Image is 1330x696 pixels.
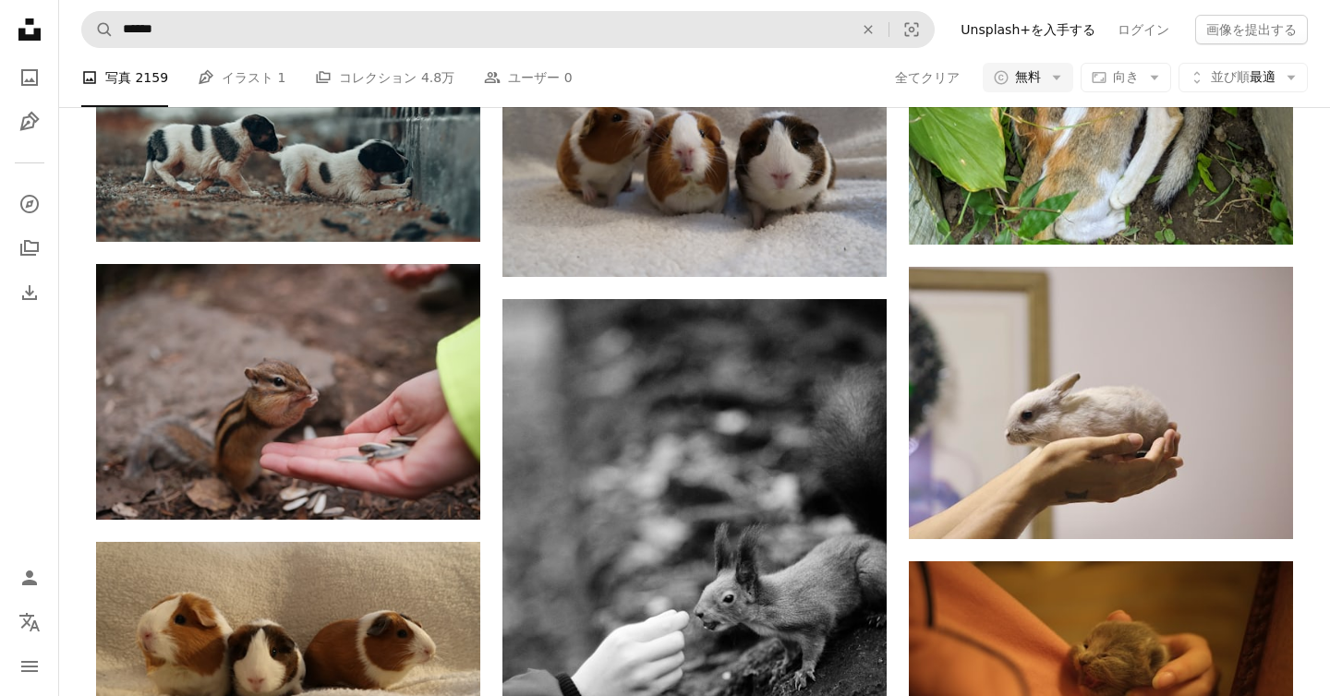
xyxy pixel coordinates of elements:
a: ユーザー 0 [484,48,572,107]
a: 探す [11,186,48,222]
span: 並び順 [1211,69,1250,84]
a: イラスト [11,103,48,140]
a: ログイン [1106,15,1180,44]
span: 0 [564,67,573,88]
a: 白と黒のショートコートの犬は、昼間に地面に横たわっています [96,107,480,124]
img: 3匹のモルモットが一緒に座っています。 [502,61,887,277]
a: ログイン / 登録する [11,559,48,596]
button: 全てクリア [848,12,889,47]
span: 無料 [1015,68,1041,87]
a: ダウンロード履歴 [11,274,48,311]
button: 画像を提出する [1195,15,1308,44]
span: 向き [1113,69,1139,84]
a: 人に餌をもらっている小さなリス [502,580,887,596]
a: Unsplash+を入手する [949,15,1106,44]
a: 小さなチッパーを手に持っている人 [96,383,480,400]
button: メニュー [11,648,48,685]
a: ホーム — Unsplash [11,11,48,52]
span: 1 [278,67,286,88]
a: コレクション [11,230,48,267]
a: 小さな白いウサギを手に持っている人 [909,394,1293,411]
button: 全てクリア [894,63,961,92]
a: コレクション 4.8万 [315,48,454,107]
span: 4.8万 [421,67,454,88]
form: サイト内でビジュアルを探す [81,11,935,48]
button: 言語 [11,604,48,641]
img: 小さな白いウサギを手に持っている人 [909,267,1293,539]
button: 無料 [983,63,1073,92]
a: 写真 [11,59,48,96]
button: 向き [1081,63,1171,92]
button: ビジュアル検索 [889,12,934,47]
a: イラスト 1 [198,48,285,107]
a: 3匹のモルモットが一緒に座っています。 [502,161,887,177]
span: 最適 [1211,68,1276,87]
img: 小さなチッパーを手に持っている人 [96,264,480,520]
button: Unsplashで検索する [82,12,114,47]
a: 3匹のかわいいモルモットが寄り添っています。 [96,642,480,658]
button: 並び順最適 [1179,63,1308,92]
